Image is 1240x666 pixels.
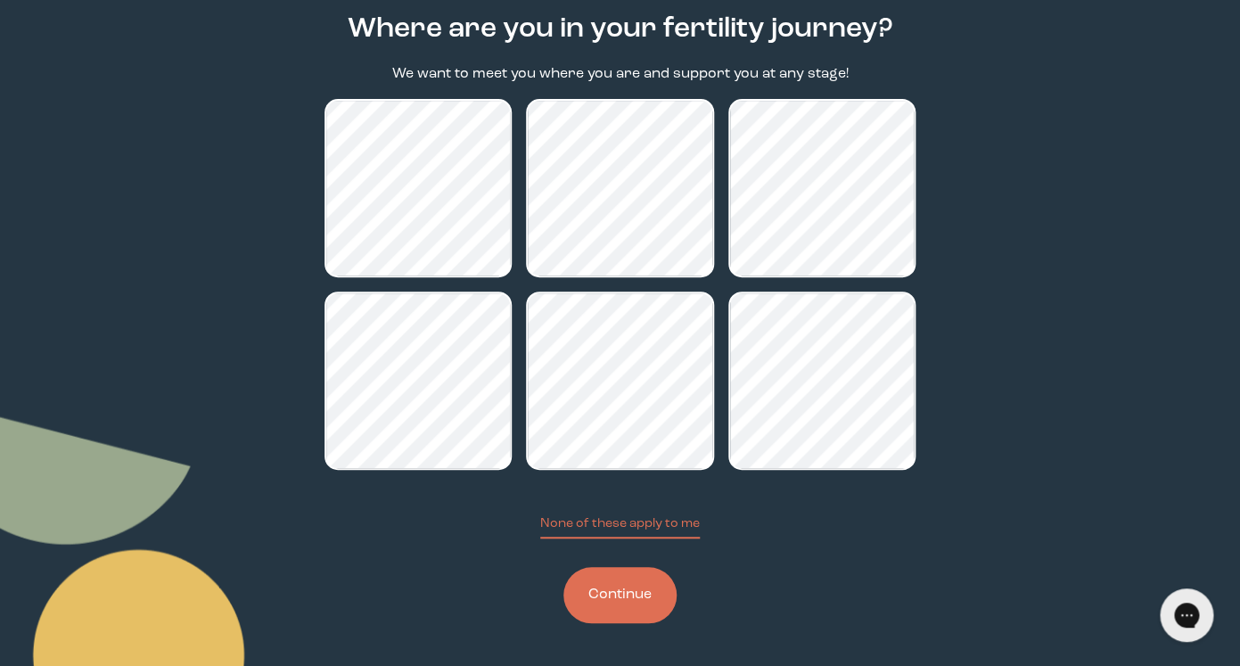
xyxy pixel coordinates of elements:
button: None of these apply to me [540,514,700,539]
h2: Where are you in your fertility journey? [348,9,893,50]
iframe: Gorgias live chat messenger [1151,582,1222,648]
button: Continue [563,567,677,623]
p: We want to meet you where you are and support you at any stage! [392,64,849,85]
